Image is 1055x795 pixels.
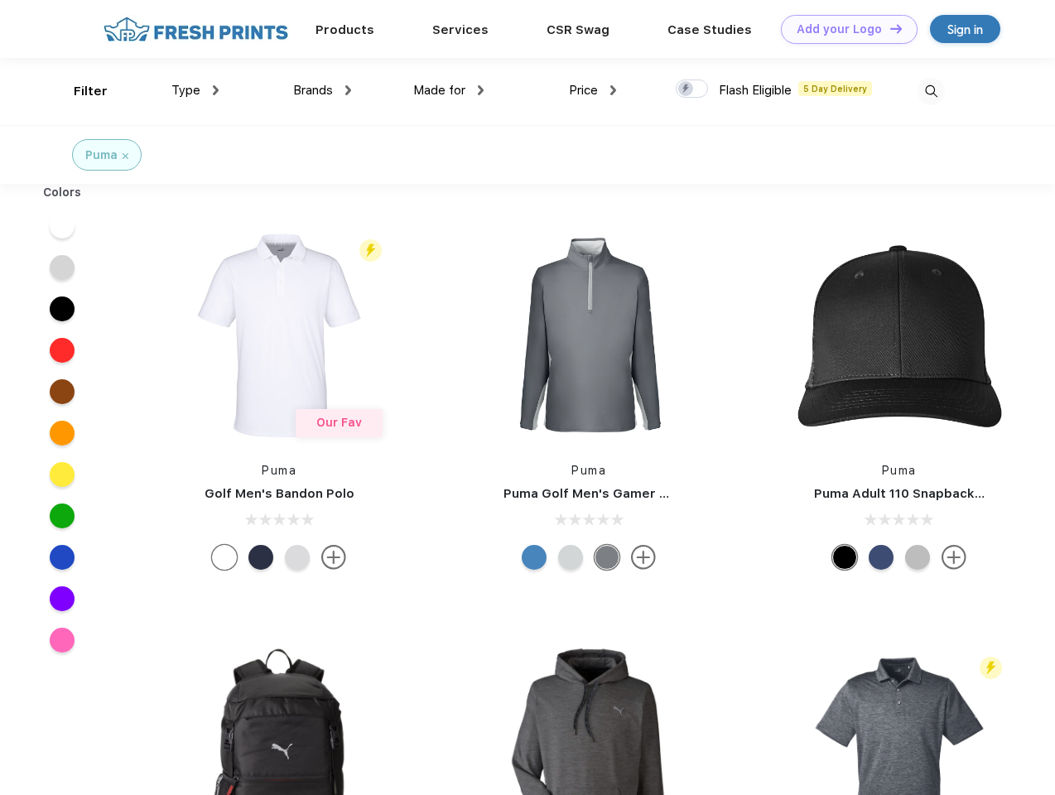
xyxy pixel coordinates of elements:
[947,20,983,39] div: Sign in
[631,545,656,570] img: more.svg
[316,416,362,429] span: Our Fav
[832,545,857,570] div: Pma Blk Pma Blk
[980,657,1002,679] img: flash_active_toggle.svg
[413,83,465,98] span: Made for
[890,24,902,33] img: DT
[171,83,200,98] span: Type
[571,464,606,477] a: Puma
[285,545,310,570] div: High Rise
[359,239,382,262] img: flash_active_toggle.svg
[212,545,237,570] div: Bright White
[248,545,273,570] div: Navy Blazer
[432,22,489,37] a: Services
[869,545,894,570] div: Peacoat Qut Shd
[123,153,128,159] img: filter_cancel.svg
[789,225,1009,446] img: func=resize&h=266
[522,545,547,570] div: Bright Cobalt
[882,464,917,477] a: Puma
[74,82,108,101] div: Filter
[942,545,966,570] img: more.svg
[503,486,765,501] a: Puma Golf Men's Gamer Golf Quarter-Zip
[321,545,346,570] img: more.svg
[85,147,118,164] div: Puma
[31,184,94,201] div: Colors
[798,81,872,96] span: 5 Day Delivery
[547,22,609,37] a: CSR Swag
[99,15,293,44] img: fo%20logo%202.webp
[345,85,351,95] img: dropdown.png
[479,225,699,446] img: func=resize&h=266
[213,85,219,95] img: dropdown.png
[918,78,945,105] img: desktop_search.svg
[558,545,583,570] div: High Rise
[262,464,296,477] a: Puma
[797,22,882,36] div: Add your Logo
[293,83,333,98] span: Brands
[610,85,616,95] img: dropdown.png
[930,15,1000,43] a: Sign in
[905,545,930,570] div: Quarry with Brt Whit
[169,225,389,446] img: func=resize&h=266
[719,83,792,98] span: Flash Eligible
[569,83,598,98] span: Price
[316,22,374,37] a: Products
[205,486,354,501] a: Golf Men's Bandon Polo
[478,85,484,95] img: dropdown.png
[595,545,619,570] div: Quiet Shade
